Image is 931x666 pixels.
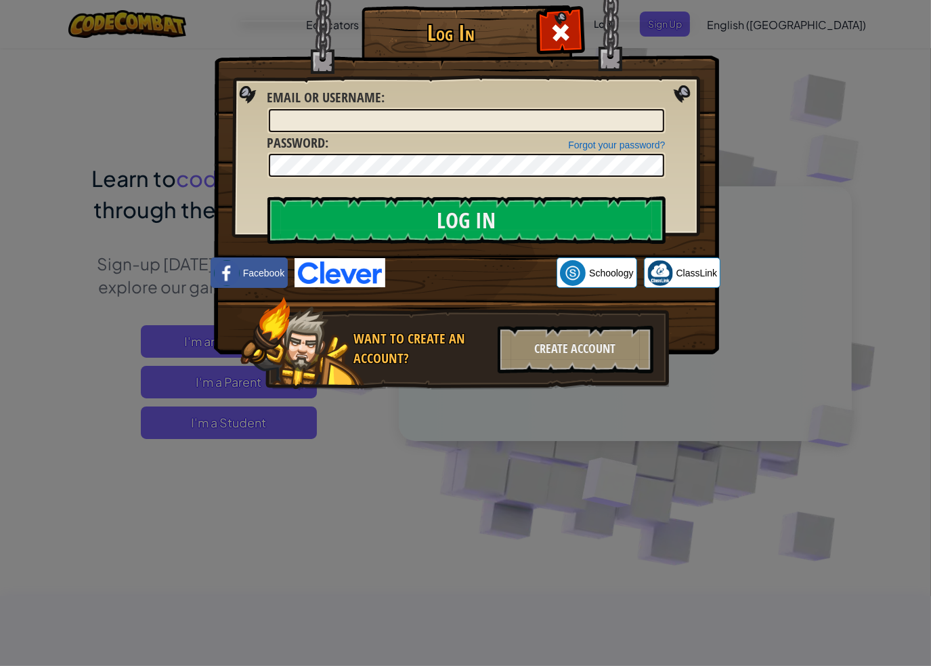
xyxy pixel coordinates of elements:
img: facebook_small.png [214,260,240,286]
span: Email or Username [267,88,382,106]
a: Forgot your password? [568,140,665,150]
img: schoology.png [560,260,586,286]
div: Create Account [498,326,653,373]
span: ClassLink [676,266,718,280]
h1: Log In [365,21,538,45]
img: clever-logo-blue.png [295,258,385,287]
label: : [267,88,385,108]
span: Password [267,133,326,152]
span: Schoology [589,266,633,280]
img: classlink-logo-small.png [647,260,673,286]
input: Log In [267,196,666,244]
div: Want to create an account? [354,329,490,368]
span: Facebook [243,266,284,280]
label: : [267,133,329,153]
iframe: Sign in with Google Button [385,258,557,288]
